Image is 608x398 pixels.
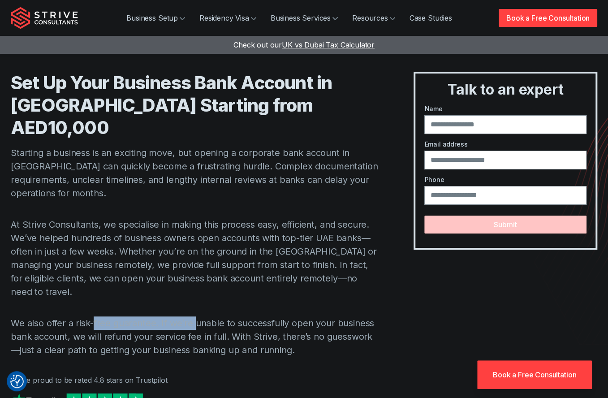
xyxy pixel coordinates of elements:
p: We also offer a risk-free guarantee. If we’re unable to successfully open your business bank acco... [11,316,378,357]
h1: Set Up Your Business Bank Account in [GEOGRAPHIC_DATA] Starting from AED10,000 [11,72,378,139]
a: Resources [345,9,402,27]
h3: Talk to an expert [419,81,592,99]
a: Business Services [263,9,345,27]
p: At Strive Consultants, we specialise in making this process easy, efficient, and secure. We’ve he... [11,218,378,298]
a: Residency Visa [192,9,263,27]
img: Revisit consent button [10,375,24,388]
span: UK vs Dubai Tax Calculator [282,40,375,49]
label: Name [424,104,586,113]
a: Case Studies [402,9,459,27]
p: We're proud to be rated 4.8 stars on Trustpilot [11,375,378,385]
button: Submit [424,216,586,234]
p: Starting a business is an exciting move, but opening a corporate bank account in [GEOGRAPHIC_DATA... [11,146,378,200]
label: Phone [424,175,586,184]
img: Strive Consultants [11,7,78,29]
button: Consent Preferences [10,375,24,388]
a: Business Setup [119,9,192,27]
label: Email address [424,139,586,149]
a: Book a Free Consultation [499,9,597,27]
a: Book a Free Consultation [477,360,592,389]
a: Check out ourUK vs Dubai Tax Calculator [233,40,375,49]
